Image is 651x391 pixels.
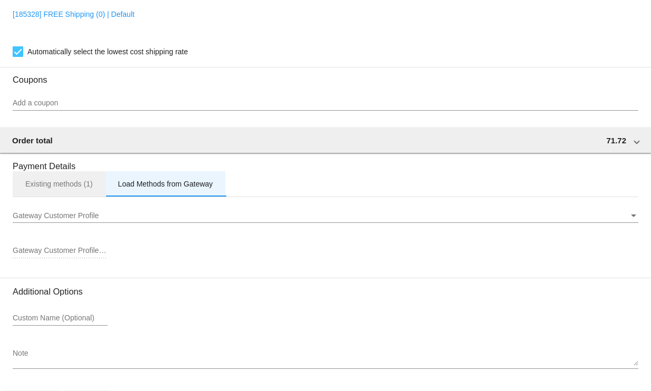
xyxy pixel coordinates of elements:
[13,314,108,322] input: Custom Name (Optional)
[13,212,638,220] mat-select: Gateway Customer Profile
[13,153,638,171] h3: Payment Details
[606,136,626,145] span: 71.72
[13,99,638,107] input: Add a coupon
[13,247,108,255] input: Gateway Customer Profile ID
[27,45,188,58] span: Automatically select the lowest cost shipping rate
[12,136,53,145] span: Order total
[25,180,93,188] div: Existing methods (1)
[13,211,99,220] span: Gateway Customer Profile
[13,67,638,85] h3: Coupons
[13,287,638,297] h3: Additional Options
[13,10,135,18] a: [185328] FREE Shipping (0) | Default
[118,180,213,188] div: Load Methods from Gateway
